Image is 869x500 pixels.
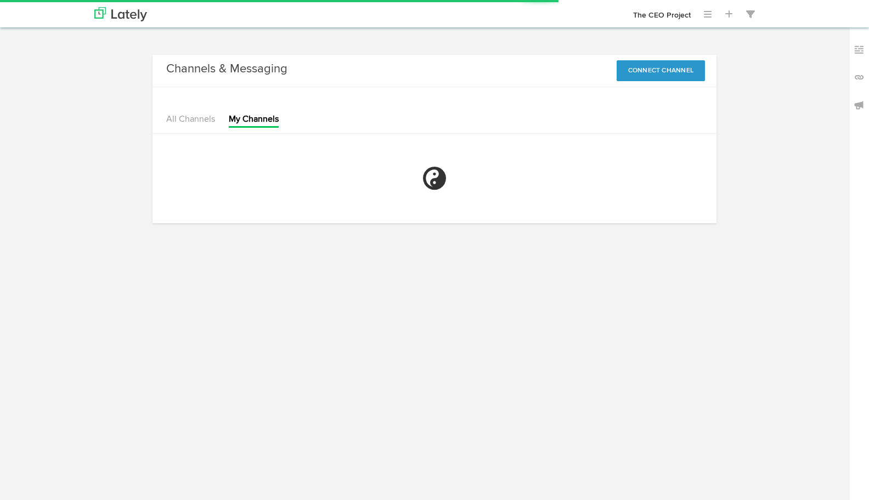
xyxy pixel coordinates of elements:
[854,100,865,111] img: announcements_off.svg
[94,7,147,21] img: logo_lately_bg_light.svg
[854,72,865,83] img: links_off.svg
[617,60,706,81] button: Connect Channel
[854,44,865,55] img: keywords_off.svg
[166,60,287,78] h3: Channels & Messaging
[229,115,279,124] a: My Channels
[166,115,215,124] a: All Channels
